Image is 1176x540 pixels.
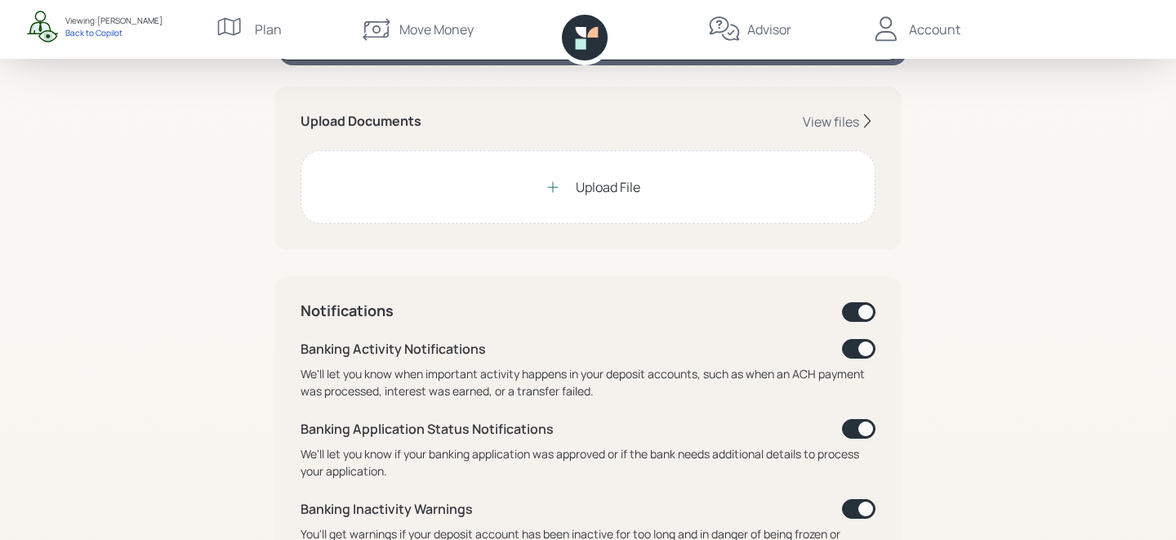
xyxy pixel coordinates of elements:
h5: Upload Documents [301,114,421,129]
div: Banking Application Status Notifications [301,419,554,439]
div: Back to Copilot [65,27,163,38]
div: Viewing: [PERSON_NAME] [65,15,163,27]
div: Move Money [399,20,474,39]
div: We'll let you know when important activity happens in your deposit accounts, such as when an ACH ... [301,365,875,399]
h4: Notifications [301,302,394,320]
div: View files [803,113,859,131]
div: Banking Activity Notifications [301,339,486,359]
div: Plan [255,20,282,39]
div: Banking Inactivity Warnings [301,499,473,519]
div: Upload File [576,177,640,197]
div: Advisor [747,20,791,39]
div: Account [909,20,960,39]
div: We'll let you know if your banking application was approved or if the bank needs additional detai... [301,445,875,480]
